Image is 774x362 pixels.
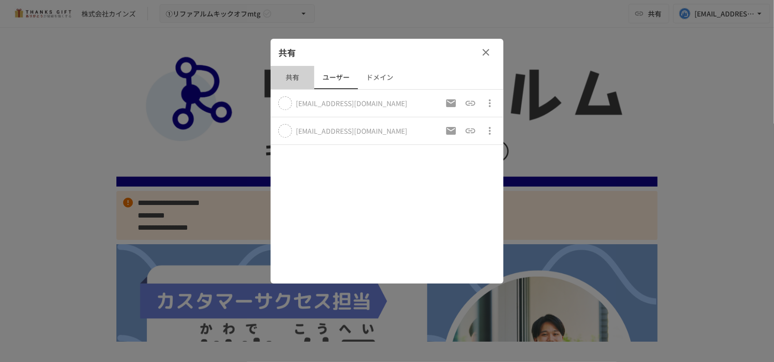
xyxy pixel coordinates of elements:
button: 招待URLをコピー（以前のものは破棄） [461,121,480,141]
div: 共有 [271,39,503,66]
button: ドメイン [358,66,402,89]
button: 招待メールの再送 [441,121,461,141]
button: 招待URLをコピー（以前のものは破棄） [461,94,480,113]
button: 共有 [271,66,314,89]
div: このユーザーはまだログインしていません。 [296,98,407,108]
div: このユーザーはまだログインしていません。 [296,126,407,136]
button: ユーザー [314,66,358,89]
button: 招待メールの再送 [441,94,461,113]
